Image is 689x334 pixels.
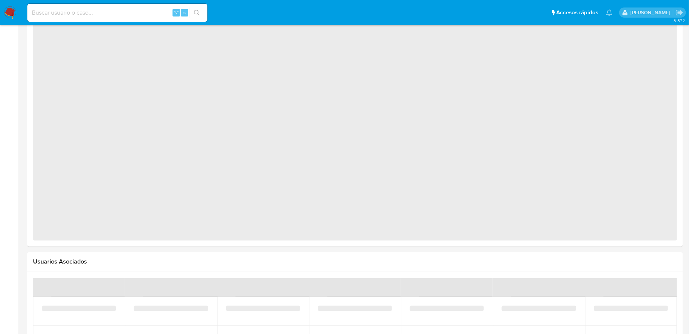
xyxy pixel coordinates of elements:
[606,9,612,16] a: Notificaciones
[674,18,685,24] span: 3.157.2
[675,9,683,16] a: Salir
[27,8,207,18] input: Buscar usuario o caso...
[173,9,179,16] span: ⌥
[630,9,673,16] p: fabricio.bottalo@mercadolibre.com
[189,7,204,18] button: search-icon
[557,9,599,16] span: Accesos rápidos
[183,9,186,16] span: s
[33,258,677,266] h2: Usuarios Asociados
